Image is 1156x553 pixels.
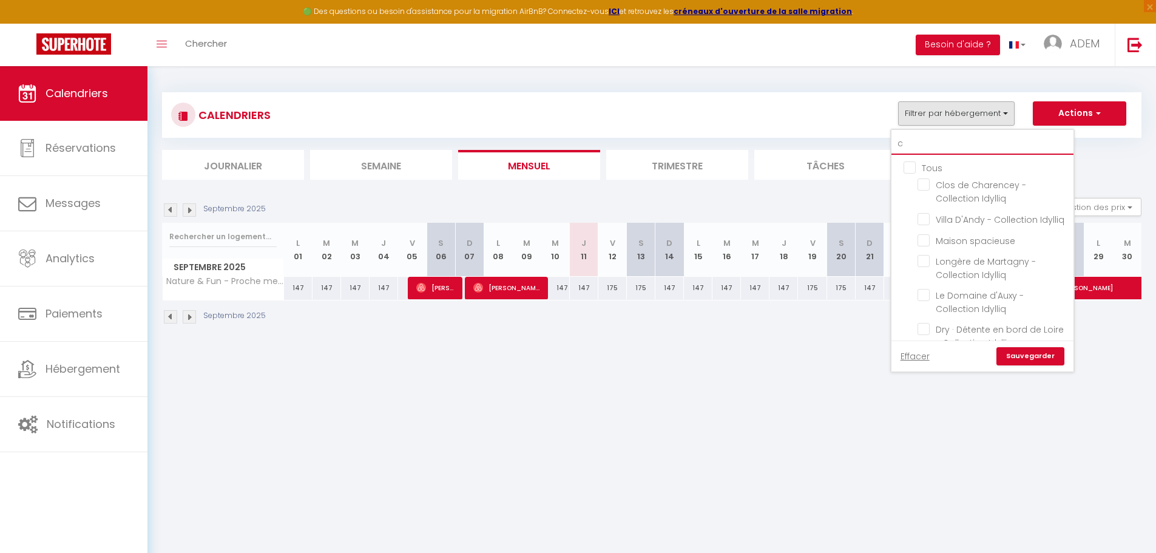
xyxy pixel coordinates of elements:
[856,277,884,299] div: 147
[416,276,455,299] span: [PERSON_NAME]
[323,237,330,249] abbr: M
[410,237,415,249] abbr: V
[523,237,530,249] abbr: M
[741,277,769,299] div: 147
[163,259,283,276] span: Septembre 2025
[296,237,300,249] abbr: L
[867,237,873,249] abbr: D
[810,237,816,249] abbr: V
[655,277,684,299] div: 147
[627,223,655,277] th: 13
[284,223,313,277] th: 01
[46,361,120,376] span: Hébergement
[438,237,444,249] abbr: S
[891,133,1073,155] input: Rechercher un logement...
[936,290,1024,315] span: Le Domaine d'Auxy - Collection Idylliq
[752,237,759,249] abbr: M
[1104,498,1147,544] iframe: Chat
[769,223,798,277] th: 18
[512,223,541,277] th: 09
[754,150,896,180] li: Tâches
[798,223,826,277] th: 19
[1033,101,1126,126] button: Actions
[898,101,1015,126] button: Filtrer par hébergement
[541,277,569,299] div: 147
[782,237,786,249] abbr: J
[46,251,95,266] span: Analytics
[162,150,304,180] li: Journalier
[798,277,826,299] div: 175
[856,223,884,277] th: 21
[996,347,1064,365] a: Sauvegarder
[46,86,108,101] span: Calendriers
[46,195,101,211] span: Messages
[890,129,1075,373] div: Filtrer par hébergement
[666,237,672,249] abbr: D
[458,150,600,180] li: Mensuel
[936,324,1064,349] span: Dry · Détente en bord de Loire - Collection Idylliq
[598,277,627,299] div: 175
[552,237,559,249] abbr: M
[936,179,1026,205] span: Clos de Charencey - Collection Idylliq
[839,237,844,249] abbr: S
[427,223,455,277] th: 06
[827,223,856,277] th: 20
[176,24,236,66] a: Chercher
[570,277,598,299] div: 147
[1084,223,1113,277] th: 29
[901,350,930,363] a: Effacer
[609,6,620,16] a: ICI
[884,277,913,299] div: 147
[185,37,227,50] span: Chercher
[769,277,798,299] div: 147
[46,306,103,321] span: Paiements
[203,310,266,322] p: Septembre 2025
[1070,36,1100,51] span: ADEM
[655,223,684,277] th: 14
[10,5,46,41] button: Ouvrir le widget de chat LiveChat
[313,223,341,277] th: 02
[313,277,341,299] div: 147
[598,223,627,277] th: 12
[203,203,266,215] p: Septembre 2025
[1051,198,1141,216] button: Gestion des prix
[381,237,386,249] abbr: J
[1127,37,1143,52] img: logout
[674,6,852,16] a: créneaux d'ouverture de la salle migration
[1097,237,1100,249] abbr: L
[684,277,712,299] div: 147
[581,237,586,249] abbr: J
[610,237,615,249] abbr: V
[310,150,452,180] li: Semaine
[712,277,741,299] div: 147
[1035,24,1115,66] a: ... ADEM
[1124,237,1131,249] abbr: M
[398,223,427,277] th: 05
[455,223,484,277] th: 07
[723,237,731,249] abbr: M
[884,223,913,277] th: 22
[467,237,473,249] abbr: D
[473,276,540,299] span: [PERSON_NAME]
[541,223,569,277] th: 10
[827,277,856,299] div: 175
[46,140,116,155] span: Réservations
[627,277,655,299] div: 175
[164,277,286,286] span: Nature & Fun - Proche mer - Collection Idylliq
[341,277,370,299] div: 147
[741,223,769,277] th: 17
[697,237,700,249] abbr: L
[284,277,313,299] div: 147
[936,256,1036,281] span: Longère de Martagny - Collection Idylliq
[1113,223,1141,277] th: 30
[47,416,115,432] span: Notifications
[570,223,598,277] th: 11
[496,237,500,249] abbr: L
[1044,35,1062,53] img: ...
[916,35,1000,55] button: Besoin d'aide ?
[370,277,398,299] div: 147
[370,223,398,277] th: 04
[484,223,512,277] th: 08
